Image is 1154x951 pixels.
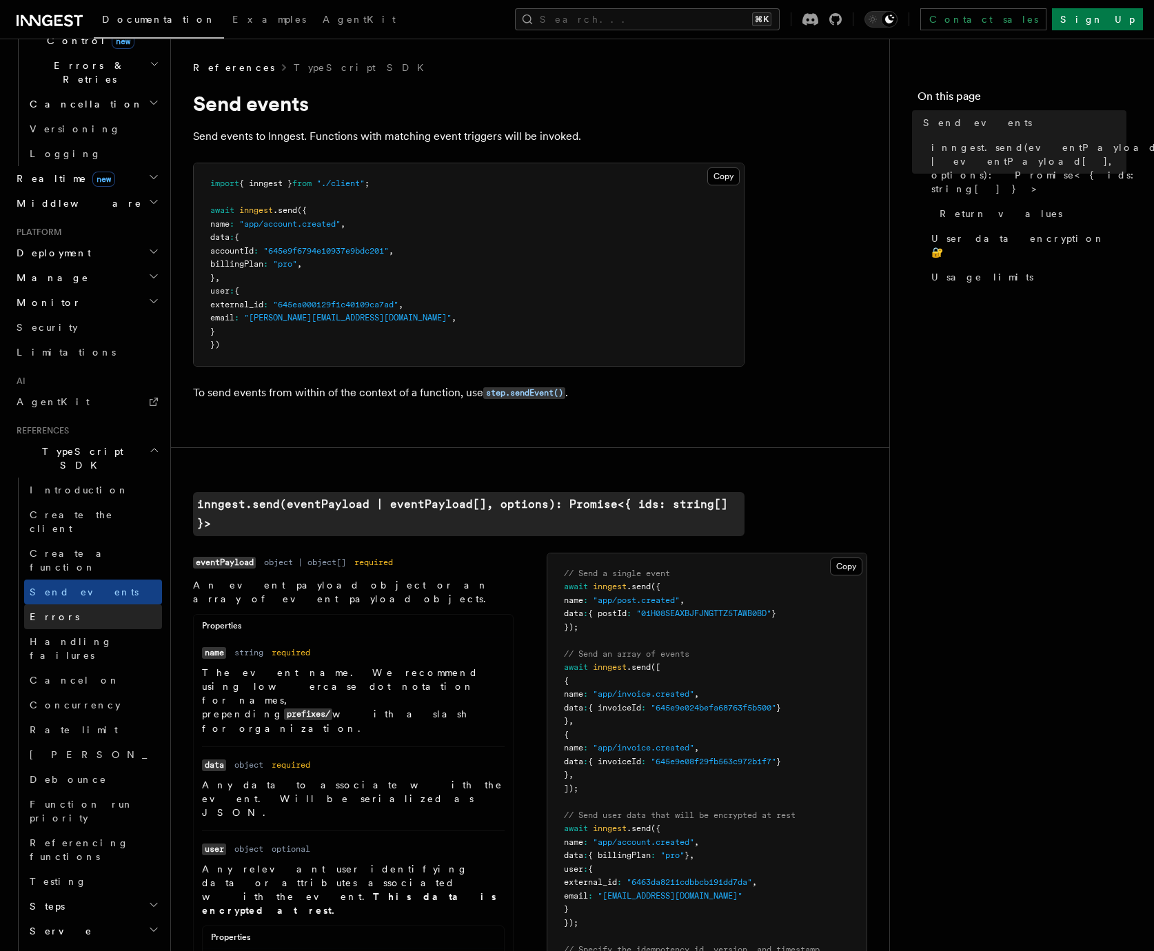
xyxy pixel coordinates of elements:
[776,757,781,766] span: }
[564,662,588,672] span: await
[627,824,651,833] span: .send
[210,300,263,309] span: external_id
[11,296,81,309] span: Monitor
[193,91,745,116] h1: Send events
[651,824,660,833] span: ({
[193,492,745,536] a: inngest.send(eventPayload | eventPayload[], options): Promise<{ ids: string[] }>
[564,676,569,686] span: {
[11,271,89,285] span: Manage
[564,743,583,753] span: name
[593,595,680,605] span: "app/post.created"
[11,290,162,315] button: Monitor
[365,178,370,188] span: ;
[30,636,112,661] span: Handling failures
[264,557,346,568] dd: object | object[]
[202,862,505,917] p: Any relevant user identifying data or attributes associated with the event.
[680,595,685,605] span: ,
[24,693,162,717] a: Concurrency
[617,877,622,887] span: :
[564,716,569,726] span: }
[588,864,593,874] span: {
[651,703,776,713] span: "645e9e024befa68763f5b500"
[273,259,297,269] span: "pro"
[30,699,121,710] span: Concurrency
[564,730,569,739] span: {
[24,830,162,869] a: Referencing functions
[564,622,578,632] span: });
[11,191,162,216] button: Middleware
[244,313,452,323] span: "[PERSON_NAME][EMAIL_ADDRESS][DOMAIN_NAME]"
[24,742,162,767] a: [PERSON_NAME]
[210,219,230,229] span: name
[389,246,394,256] span: ,
[923,116,1032,130] span: Send events
[771,609,776,618] span: }
[30,509,113,534] span: Create the client
[24,767,162,792] a: Debounce
[11,376,26,387] span: AI
[263,246,389,256] span: "645e9f6794e10937e9bdc201"
[94,4,224,39] a: Documentation
[694,743,699,753] span: ,
[297,205,307,215] span: ({
[918,110,1126,135] a: Send events
[102,14,216,25] span: Documentation
[583,757,588,766] span: :
[752,12,771,26] kbd: ⌘K
[11,246,91,260] span: Deployment
[24,541,162,580] a: Create a function
[17,396,90,407] span: AgentKit
[24,53,162,92] button: Errors & Retries
[11,172,115,185] span: Realtime
[272,843,310,855] dd: optional
[292,178,312,188] span: from
[210,205,234,215] span: await
[24,717,162,742] a: Rate limit
[354,557,393,568] dd: required
[588,757,641,766] span: { invoiceId
[598,891,742,901] span: "[EMAIL_ADDRESS][DOMAIN_NAME]"
[24,792,162,830] a: Function run priority
[202,647,226,659] code: name
[569,770,574,779] span: ,
[30,876,87,887] span: Testing
[651,757,776,766] span: "645e9e08f29fb563c972b1f7"
[30,724,118,735] span: Rate limit
[112,34,134,49] span: new
[30,774,107,785] span: Debounce
[30,548,112,573] span: Create a function
[239,219,341,229] span: "app/account.created"
[752,877,757,887] span: ,
[202,759,226,771] code: data
[593,743,694,753] span: "app/invoice.created"
[564,582,588,591] span: await
[564,850,583,860] span: data
[651,850,656,860] span: :
[564,810,796,820] span: // Send user data that will be encrypted at rest
[24,604,162,629] a: Errors
[564,757,583,766] span: data
[234,759,263,770] dd: object
[272,759,310,770] dd: required
[11,227,62,238] span: Platform
[263,300,268,309] span: :
[11,166,162,191] button: Realtimenew
[11,389,162,414] a: AgentKit
[830,558,862,575] button: Copy
[193,383,745,403] p: To send events from within of the context of a function, use .
[263,259,268,269] span: :
[11,444,149,472] span: TypeScript SDK
[210,313,234,323] span: email
[694,837,699,847] span: ,
[707,167,740,185] button: Copy
[588,609,627,618] span: { postId
[254,246,259,256] span: :
[323,14,396,25] span: AgentKit
[564,770,569,779] span: }
[583,743,588,753] span: :
[314,4,404,37] a: AgentKit
[931,270,1033,284] span: Usage limits
[689,850,694,860] span: ,
[583,609,588,618] span: :
[210,246,254,256] span: accountId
